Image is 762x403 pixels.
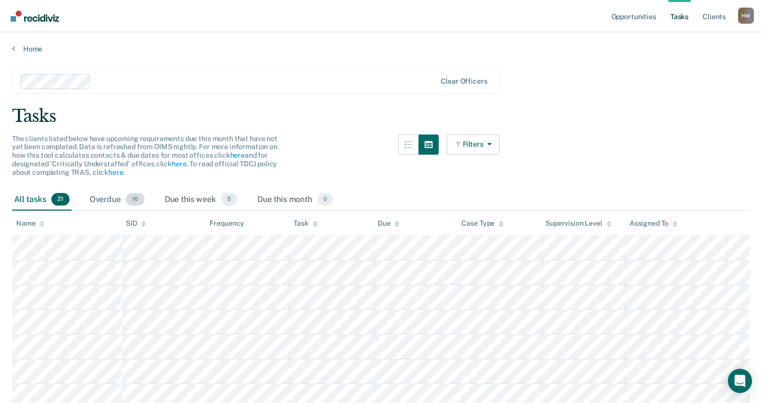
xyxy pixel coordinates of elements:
[447,135,500,155] button: Filters
[172,160,186,168] a: here
[378,219,400,228] div: Due
[230,151,244,159] a: here
[163,189,239,211] div: Due this week5
[88,189,147,211] div: Overdue16
[126,193,145,206] span: 16
[255,189,335,211] div: Due this month0
[441,77,487,86] div: Clear officers
[16,219,44,228] div: Name
[728,369,752,393] div: Open Intercom Messenger
[545,219,611,228] div: Supervision Level
[12,135,278,176] span: The clients listed below have upcoming requirements due this month that have not yet been complet...
[630,219,677,228] div: Assigned To
[738,8,754,24] button: Profile dropdown button
[461,219,504,228] div: Case Type
[317,193,333,206] span: 0
[221,193,237,206] span: 5
[11,11,59,22] img: Recidiviz
[294,219,317,228] div: Task
[12,189,72,211] div: All tasks21
[51,193,70,206] span: 21
[210,219,244,228] div: Frequency
[12,44,750,53] a: Home
[108,168,123,176] a: here
[738,8,754,24] div: H W
[12,106,750,126] div: Tasks
[126,219,147,228] div: SID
